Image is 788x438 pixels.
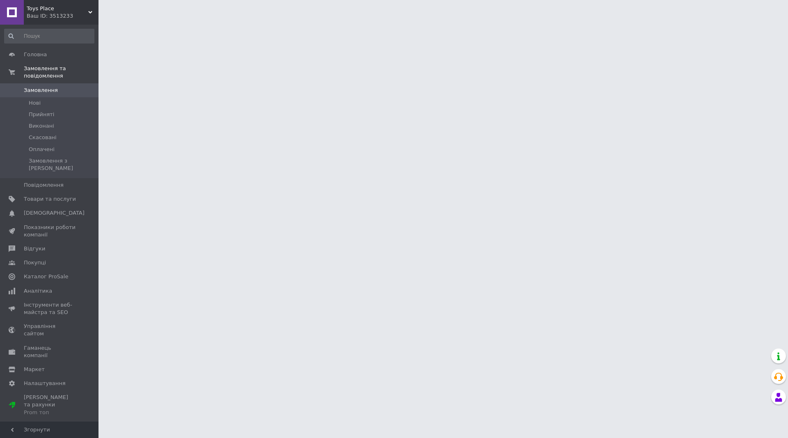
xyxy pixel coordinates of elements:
span: Нові [29,99,41,107]
span: [PERSON_NAME] та рахунки [24,394,76,416]
div: Prom топ [24,409,76,416]
input: Пошук [4,29,94,44]
span: Управління сайтом [24,323,76,337]
span: Товари та послуги [24,195,76,203]
div: Ваш ID: 3513233 [27,12,98,20]
span: [DEMOGRAPHIC_DATA] [24,209,85,217]
span: Оплачені [29,146,55,153]
span: Прийняті [29,111,54,118]
span: Виконані [29,122,54,130]
span: Аналітика [24,287,52,295]
span: Маркет [24,366,45,373]
span: Налаштування [24,380,66,387]
span: Головна [24,51,47,58]
span: Toys Place [27,5,88,12]
span: Повідомлення [24,181,64,189]
span: Відгуки [24,245,45,252]
span: Гаманець компанії [24,344,76,359]
span: Замовлення [24,87,58,94]
span: Показники роботи компанії [24,224,76,238]
span: Інструменти веб-майстра та SEO [24,301,76,316]
span: Покупці [24,259,46,266]
span: Замовлення та повідомлення [24,65,98,80]
span: Скасовані [29,134,57,141]
span: Каталог ProSale [24,273,68,280]
span: Замовлення з [PERSON_NAME] [29,157,94,172]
